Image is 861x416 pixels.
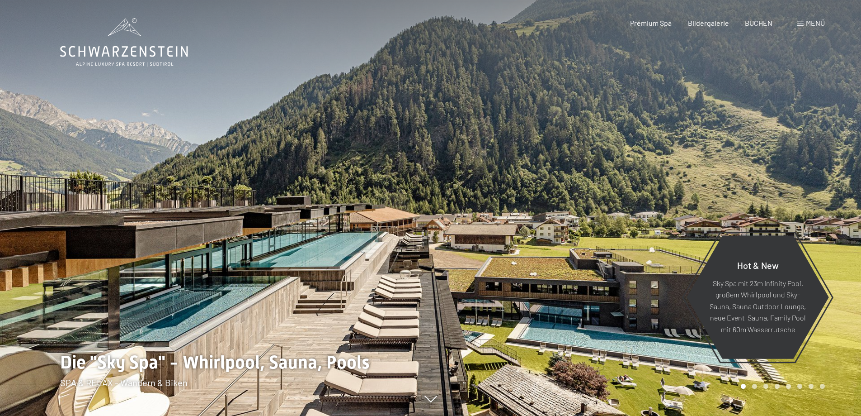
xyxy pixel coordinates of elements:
a: Premium Spa [630,19,672,27]
div: Carousel Page 5 [786,384,791,389]
span: Hot & New [737,259,779,270]
div: Carousel Page 8 [820,384,825,389]
span: Menü [806,19,825,27]
div: Carousel Page 4 [775,384,780,389]
a: Hot & New Sky Spa mit 23m Infinity Pool, großem Whirlpool und Sky-Sauna, Sauna Outdoor Lounge, ne... [686,235,829,359]
div: Carousel Page 6 [797,384,802,389]
div: Carousel Page 1 (Current Slide) [741,384,746,389]
a: Bildergalerie [688,19,729,27]
p: Sky Spa mit 23m Infinity Pool, großem Whirlpool und Sky-Sauna, Sauna Outdoor Lounge, neue Event-S... [709,277,807,335]
div: Carousel Page 2 [752,384,757,389]
div: Carousel Page 3 [763,384,768,389]
a: BUCHEN [745,19,772,27]
div: Carousel Pagination [738,384,825,389]
div: Carousel Page 7 [809,384,814,389]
